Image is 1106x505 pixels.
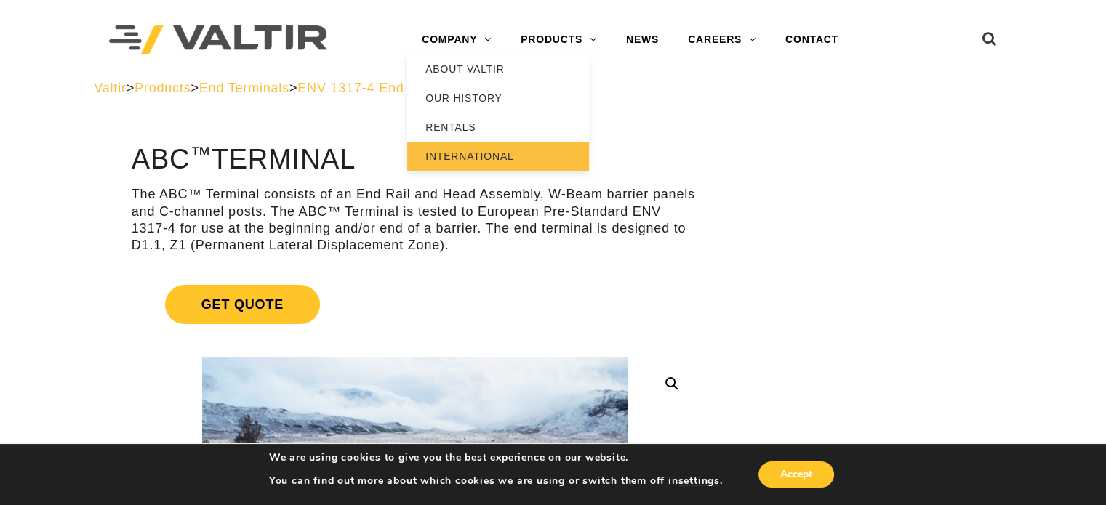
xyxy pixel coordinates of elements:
a: CAREERS [673,25,771,54]
p: You can find out more about which cookies we are using or switch them off in . [269,474,723,488]
button: settings [678,474,719,488]
a: OUR HISTORY [407,84,589,113]
a: NEWS [612,25,673,54]
p: We are using cookies to give you the best experience on our website. [269,451,723,464]
div: > > > > [94,80,1012,97]
a: CONTACT [771,25,853,54]
a: End Terminals [199,81,289,95]
img: Valtir [109,25,327,55]
h1: ABC Terminal [132,145,698,175]
a: COMPANY [407,25,506,54]
a: INTERNATIONAL [407,142,589,171]
a: Get Quote [132,267,698,342]
a: ENV 1317-4 End Terminals [297,81,469,95]
a: Products [135,81,191,95]
a: RENTALS [407,113,589,142]
button: Accept [758,461,834,488]
span: Get Quote [165,285,320,324]
a: ABOUT VALTIR [407,54,589,84]
sup: ™ [190,142,211,166]
a: PRODUCTS [506,25,612,54]
a: Valtir [94,81,126,95]
p: The ABC™ Terminal consists of an End Rail and Head Assembly, W-Beam barrier panels and C-channel ... [132,186,698,254]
